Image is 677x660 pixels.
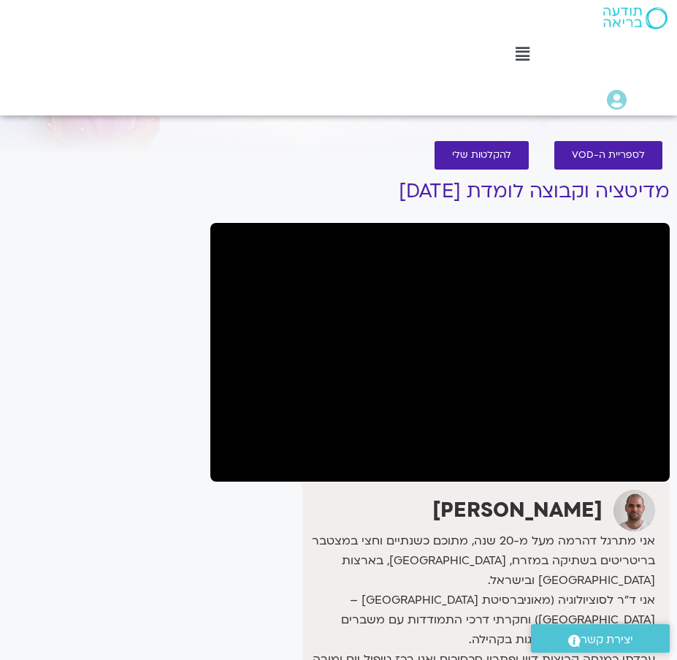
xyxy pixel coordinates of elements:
[613,490,655,531] img: דקל קנטי
[210,181,670,202] h1: מדיטציה וקבוצה לומדת [DATE]
[452,150,511,161] span: להקלטות שלי
[531,624,670,653] a: יצירת קשר
[603,7,668,29] img: תודעה בריאה
[210,223,670,482] iframe: מדיטציה וקבוצה לומדת עם דקל קנטי - 21.9.25
[435,141,529,170] a: להקלטות שלי
[572,150,645,161] span: לספריית ה-VOD
[554,141,662,170] a: לספריית ה-VOD
[581,630,633,650] span: יצירת קשר
[432,496,603,524] strong: [PERSON_NAME]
